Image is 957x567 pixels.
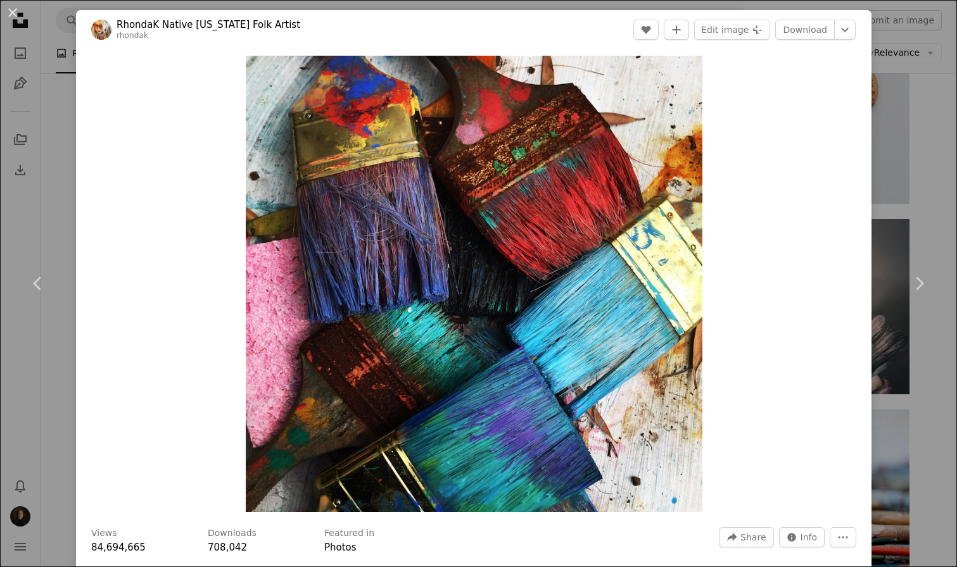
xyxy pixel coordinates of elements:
button: Choose download size [834,20,856,40]
h3: Downloads [208,527,257,540]
img: assorted-color paintbrushes [246,56,702,512]
button: Like [633,20,659,40]
button: More Actions [830,527,856,547]
h3: Featured in [324,527,374,540]
span: 708,042 [208,542,247,553]
a: Next [881,223,957,344]
span: 84,694,665 [91,542,146,553]
button: Stats about this image [779,527,825,547]
span: Share [740,528,766,547]
h3: Views [91,527,117,540]
button: Add to Collection [664,20,689,40]
a: rhondak [117,31,148,40]
img: Go to RhondaK Native Florida Folk Artist's profile [91,20,111,40]
button: Edit image [694,20,770,40]
a: Photos [324,542,357,553]
span: Info [801,528,818,547]
a: RhondaK Native [US_STATE] Folk Artist [117,18,300,31]
button: Share this image [719,527,773,547]
a: Download [775,20,835,40]
button: Zoom in on this image [246,56,702,512]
